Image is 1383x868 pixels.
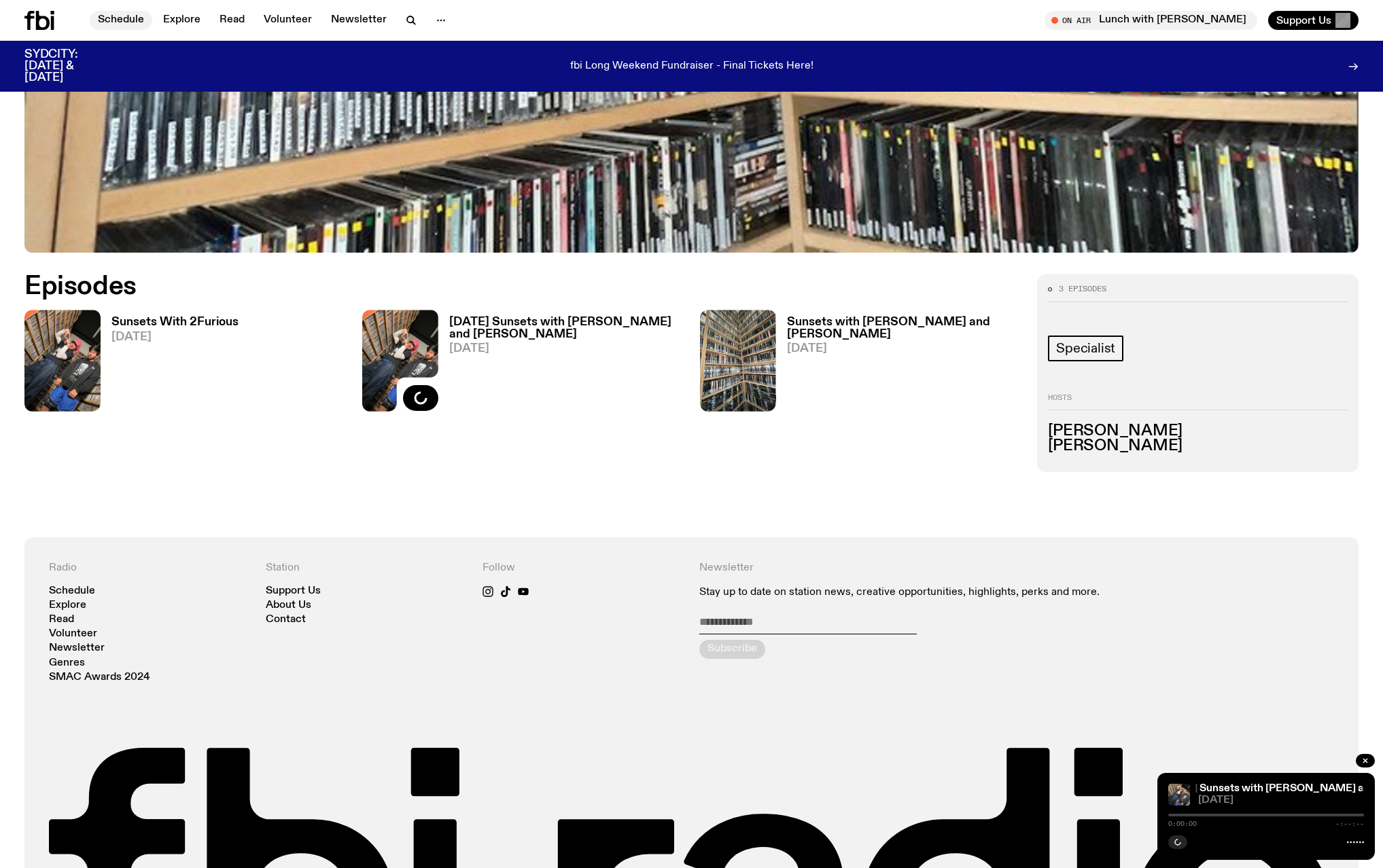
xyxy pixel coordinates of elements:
button: Subscribe [699,640,765,659]
h3: SYDCITY: [DATE] & [DATE] [24,49,111,84]
a: Read [49,615,74,625]
a: Schedule [90,11,152,30]
span: 0:00:00 [1168,820,1197,827]
h4: Newsletter [699,562,1117,575]
img: A corner shot of the fbi music library [700,310,776,411]
span: [DATE] [1198,795,1364,806]
span: -:--:-- [1335,820,1364,827]
a: Read [211,11,253,30]
button: On AirLunch with [PERSON_NAME] [1045,11,1257,30]
a: Genres [49,658,85,668]
h3: [PERSON_NAME] [1048,424,1348,439]
h3: Sunsets with [PERSON_NAME] and [PERSON_NAME] [787,317,1021,340]
h4: Follow [483,562,683,575]
a: Explore [155,11,209,30]
a: About Us [266,600,311,611]
a: Explore [49,600,86,611]
span: Specialist [1056,341,1115,356]
span: Support Us [1276,14,1331,26]
p: fbi Long Weekend Fundraiser - Final Tickets Here! [570,60,813,73]
span: [DATE] [449,343,684,355]
h4: Radio [49,562,249,575]
h2: Episodes [24,274,909,299]
a: Newsletter [49,643,105,653]
a: Contact [266,615,306,625]
a: Support Us [266,586,321,596]
a: Volunteer [49,629,97,639]
a: Sunsets with [PERSON_NAME] and [PERSON_NAME][DATE] [776,317,1021,411]
h3: Sunsets With 2Furious [111,317,239,328]
a: Newsletter [323,11,395,30]
h3: [PERSON_NAME] [1048,439,1348,454]
h2: Hosts [1048,394,1348,410]
a: Specialist [1048,336,1123,361]
span: [DATE] [111,331,239,343]
a: Volunteer [256,11,320,30]
a: [DATE] Sunsets with [PERSON_NAME] and [PERSON_NAME][DATE] [438,317,684,411]
h4: Station [266,562,466,575]
a: Sunsets With 2Furious[DATE] [101,317,239,411]
p: Stay up to date on station news, creative opportunities, highlights, perks and more. [699,586,1117,599]
span: 3 episodes [1059,285,1106,293]
h3: [DATE] Sunsets with [PERSON_NAME] and [PERSON_NAME] [449,317,684,340]
span: [DATE] [787,343,1021,355]
button: Support Us [1268,11,1359,30]
a: Schedule [49,586,95,596]
a: SMAC Awards 2024 [49,672,150,683]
